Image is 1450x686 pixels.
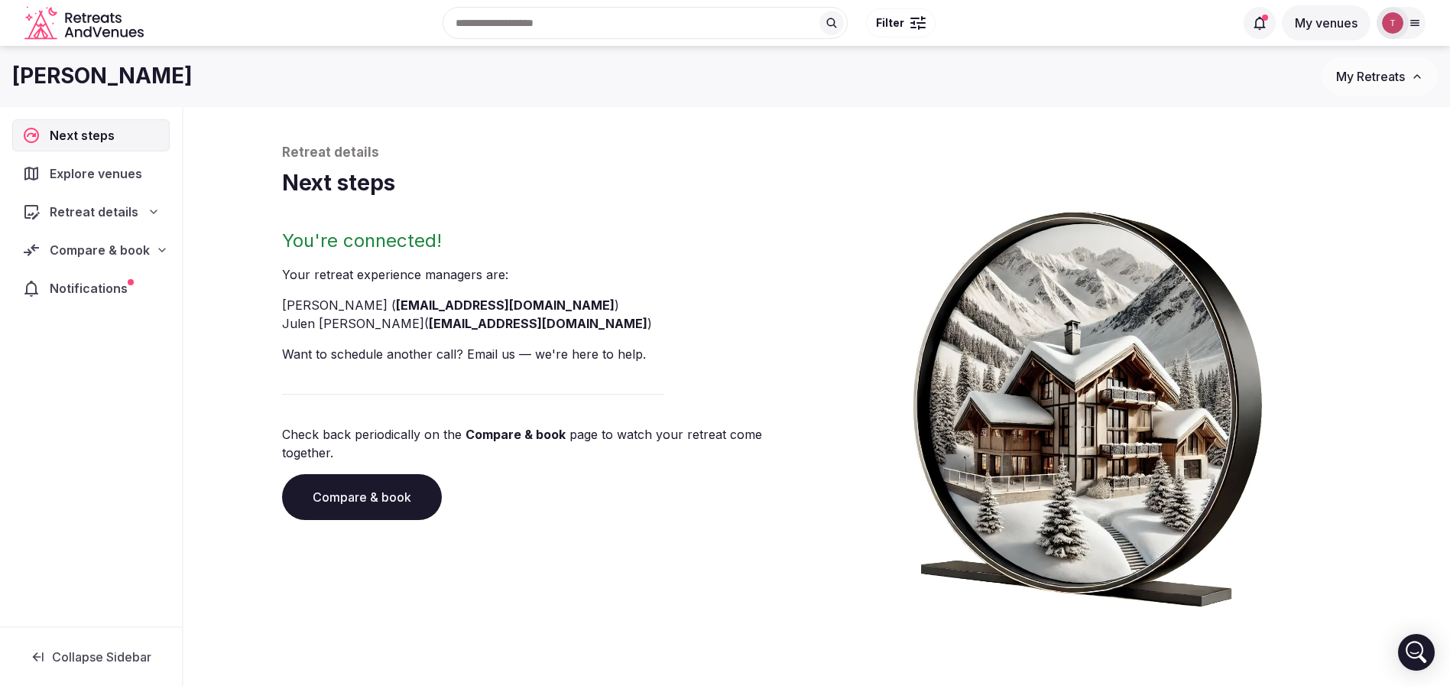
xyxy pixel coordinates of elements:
button: Collapse Sidebar [12,640,170,674]
a: Explore venues [12,158,170,190]
a: Next steps [12,119,170,151]
p: Check back periodically on the page to watch your retreat come together. [282,425,811,462]
div: Open Intercom Messenger [1398,634,1435,671]
h1: Next steps [282,168,1352,198]
svg: Retreats and Venues company logo [24,6,147,41]
img: Thiago Martins [1382,12,1403,34]
a: Compare & book [465,427,566,442]
span: Filter [876,15,904,31]
img: Winter chalet retreat in picture frame [884,198,1291,607]
p: Retreat details [282,144,1352,162]
p: Want to schedule another call? Email us — we're here to help. [282,345,811,363]
span: Compare & book [50,241,150,259]
span: Explore venues [50,164,148,183]
a: Visit the homepage [24,6,147,41]
a: Compare & book [282,474,442,520]
span: Notifications [50,279,134,297]
a: Notifications [12,272,170,304]
span: Retreat details [50,203,138,221]
a: [EMAIL_ADDRESS][DOMAIN_NAME] [396,297,615,313]
li: [PERSON_NAME] ( ) [282,296,811,314]
button: Filter [866,8,936,37]
button: My Retreats [1322,57,1438,96]
p: Your retreat experience manager s are : [282,265,811,284]
h1: [PERSON_NAME] [12,61,193,91]
li: Julen [PERSON_NAME] ( ) [282,314,811,333]
a: [EMAIL_ADDRESS][DOMAIN_NAME] [429,316,647,331]
a: My venues [1282,15,1371,31]
button: My venues [1282,5,1371,41]
span: My Retreats [1336,69,1405,84]
h2: You're connected! [282,229,811,253]
span: Collapse Sidebar [52,649,151,665]
span: Next steps [50,126,121,145]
